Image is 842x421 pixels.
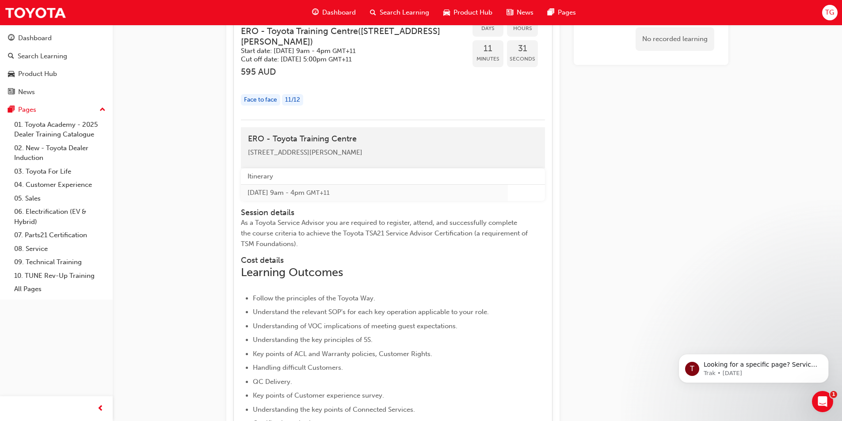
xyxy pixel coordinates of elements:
[472,44,503,54] span: 11
[8,106,15,114] span: pages-icon
[18,33,52,43] div: Dashboard
[282,94,303,106] div: 11 / 12
[4,84,109,100] a: News
[18,105,36,115] div: Pages
[4,102,109,118] button: Pages
[4,3,66,23] img: Trak
[548,7,554,18] span: pages-icon
[241,185,508,201] td: [DATE] 9am - 4pm
[241,26,451,47] h3: ERO - Toyota Training Centre ( [STREET_ADDRESS][PERSON_NAME] )
[363,4,436,22] a: search-iconSearch Learning
[825,8,834,18] span: TG
[253,350,432,358] span: Key points of ACL and Warranty policies, Customer Rights.
[99,104,106,116] span: up-icon
[241,94,280,106] div: Face to face
[328,56,352,63] span: Australian Eastern Daylight Time GMT+11
[11,192,109,205] a: 05. Sales
[11,269,109,283] a: 10. TUNE Rev-Up Training
[453,8,492,18] span: Product Hub
[436,4,499,22] a: car-iconProduct Hub
[11,282,109,296] a: All Pages
[8,34,15,42] span: guage-icon
[253,308,489,316] span: Understand the relevant SOP's for each key operation applicable to your role.
[507,23,538,34] span: Hours
[4,28,109,102] button: DashboardSearch LearningProduct HubNews
[241,67,465,77] h3: 595 AUD
[665,335,842,397] iframe: Intercom notifications message
[18,51,67,61] div: Search Learning
[253,378,292,386] span: QC Delivery.
[472,54,503,64] span: Minutes
[636,27,714,51] div: No recorded learning
[253,406,415,413] span: Understanding the key points of Connected Services.
[241,168,508,185] th: Itinerary
[253,364,343,372] span: Handling difficult Customers.
[4,66,109,82] a: Product Hub
[11,118,109,141] a: 01. Toyota Academy - 2025 Dealer Training Catalogue
[305,4,363,22] a: guage-iconDashboard
[370,7,376,18] span: search-icon
[507,44,538,54] span: 31
[8,53,14,61] span: search-icon
[4,30,109,46] a: Dashboard
[253,336,373,344] span: Understanding the key principles of 5S.
[11,205,109,228] a: 06. Electrification (EV & Hybrid)
[380,8,429,18] span: Search Learning
[558,8,576,18] span: Pages
[499,4,541,22] a: news-iconNews
[248,134,538,144] h4: ERO - Toyota Training Centre
[312,7,319,18] span: guage-icon
[507,54,538,64] span: Seconds
[18,87,35,97] div: News
[517,8,533,18] span: News
[11,242,109,256] a: 08. Service
[248,148,362,156] span: [STREET_ADDRESS][PERSON_NAME]
[253,322,457,330] span: Understanding of VOC implications of meeting guest expectations.
[241,55,451,64] h5: Cut off date: [DATE] 5:00pm
[253,391,384,399] span: Key points of Customer experience survey.
[322,8,356,18] span: Dashboard
[306,189,330,197] span: Australian Eastern Daylight Time GMT+11
[18,69,57,79] div: Product Hub
[241,265,343,279] span: Learning Outcomes
[241,208,528,218] h4: Session details
[11,141,109,165] a: 02. New - Toyota Dealer Induction
[241,256,545,265] h4: Cost details
[332,47,356,55] span: Australian Eastern Daylight Time GMT+11
[8,88,15,96] span: news-icon
[443,7,450,18] span: car-icon
[97,403,104,414] span: prev-icon
[812,391,833,412] iframe: Intercom live chat
[11,178,109,192] a: 04. Customer Experience
[472,23,503,34] span: Days
[507,7,513,18] span: news-icon
[241,47,451,55] h5: Start date: [DATE] 9am - 4pm
[541,4,583,22] a: pages-iconPages
[822,5,838,20] button: TG
[11,228,109,242] a: 07. Parts21 Certification
[11,165,109,178] a: 03. Toyota For Life
[4,48,109,64] a: Search Learning
[241,219,530,248] span: As a Toyota Service Advisor you are required to register, attend, and successfully complete the c...
[11,255,109,269] a: 09. Technical Training
[830,391,837,398] span: 1
[8,70,15,78] span: car-icon
[253,294,375,302] span: Follow the principles of the Toyota Way.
